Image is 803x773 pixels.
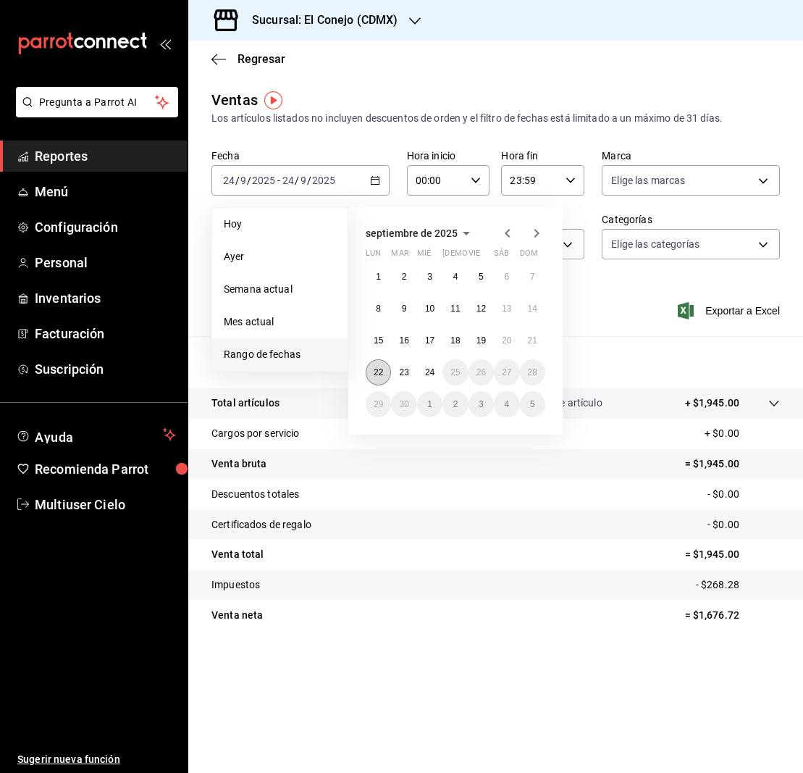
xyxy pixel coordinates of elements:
span: / [247,175,251,186]
span: Multiuser Cielo [35,495,176,514]
button: 13 de septiembre de 2025 [494,296,519,322]
abbr: 2 de octubre de 2025 [453,399,458,409]
button: 18 de septiembre de 2025 [442,327,468,354]
span: / [235,175,240,186]
span: Inventarios [35,288,176,308]
abbr: viernes [468,248,480,264]
p: Certificados de regalo [211,517,311,532]
button: 10 de septiembre de 2025 [417,296,442,322]
abbr: 2 de septiembre de 2025 [402,272,407,282]
input: ---- [251,175,276,186]
abbr: 26 de septiembre de 2025 [476,367,486,377]
button: 4 de septiembre de 2025 [442,264,468,290]
button: 5 de octubre de 2025 [520,391,545,417]
abbr: miércoles [417,248,431,264]
abbr: 13 de septiembre de 2025 [502,304,511,314]
input: -- [300,175,307,186]
span: Suscripción [35,359,176,379]
button: 16 de septiembre de 2025 [391,327,416,354]
span: Mes actual [224,314,336,330]
button: Exportar a Excel [681,302,780,319]
span: Configuración [35,217,176,237]
p: Cargos por servicio [211,426,300,441]
div: Ventas [211,89,258,111]
p: Venta bruta [211,456,266,472]
p: = $1,945.00 [685,547,780,562]
abbr: 1 de septiembre de 2025 [376,272,381,282]
p: Impuestos [211,577,260,593]
span: / [295,175,299,186]
button: 4 de octubre de 2025 [494,391,519,417]
button: 30 de septiembre de 2025 [391,391,416,417]
button: Regresar [211,52,285,66]
span: septiembre de 2025 [366,227,458,239]
h3: Sucursal: El Conejo (CDMX) [240,12,398,29]
abbr: domingo [520,248,538,264]
abbr: 15 de septiembre de 2025 [374,335,383,346]
p: - $0.00 [707,517,780,532]
button: 5 de septiembre de 2025 [468,264,494,290]
button: 8 de septiembre de 2025 [366,296,391,322]
abbr: 8 de septiembre de 2025 [376,304,381,314]
button: 7 de septiembre de 2025 [520,264,545,290]
p: - $0.00 [707,487,780,502]
div: Los artículos listados no incluyen descuentos de orden y el filtro de fechas está limitado a un m... [211,111,780,126]
button: 28 de septiembre de 2025 [520,359,545,385]
button: 29 de septiembre de 2025 [366,391,391,417]
button: 1 de septiembre de 2025 [366,264,391,290]
abbr: sábado [494,248,509,264]
span: Ayuda [35,426,157,443]
button: septiembre de 2025 [366,225,475,242]
abbr: 1 de octubre de 2025 [427,399,432,409]
span: Regresar [237,52,285,66]
button: 26 de septiembre de 2025 [468,359,494,385]
p: - $268.28 [696,577,780,593]
input: -- [282,175,295,186]
button: 9 de septiembre de 2025 [391,296,416,322]
label: Hora inicio [407,151,490,161]
button: 25 de septiembre de 2025 [442,359,468,385]
span: Rango de fechas [224,347,336,362]
abbr: 27 de septiembre de 2025 [502,367,511,377]
span: Reportes [35,146,176,166]
img: Tooltip marker [264,91,282,109]
label: Categorías [602,214,780,225]
abbr: 17 de septiembre de 2025 [425,335,434,346]
abbr: 5 de octubre de 2025 [530,399,535,409]
abbr: 4 de septiembre de 2025 [453,272,458,282]
span: Recomienda Parrot [35,459,176,479]
abbr: 4 de octubre de 2025 [504,399,509,409]
abbr: 21 de septiembre de 2025 [528,335,537,346]
p: = $1,945.00 [685,456,780,472]
button: 27 de septiembre de 2025 [494,359,519,385]
abbr: 28 de septiembre de 2025 [528,367,537,377]
abbr: jueves [442,248,528,264]
abbr: 11 de septiembre de 2025 [450,304,460,314]
input: -- [240,175,247,186]
abbr: 3 de septiembre de 2025 [427,272,432,282]
input: -- [222,175,235,186]
button: Pregunta a Parrot AI [16,87,178,117]
p: Descuentos totales [211,487,299,502]
abbr: lunes [366,248,381,264]
button: 12 de septiembre de 2025 [468,296,494,322]
p: Venta neta [211,608,263,623]
abbr: martes [391,248,408,264]
abbr: 20 de septiembre de 2025 [502,335,511,346]
span: Sugerir nueva función [17,752,176,767]
abbr: 10 de septiembre de 2025 [425,304,434,314]
abbr: 19 de septiembre de 2025 [476,335,486,346]
abbr: 30 de septiembre de 2025 [399,399,408,409]
abbr: 24 de septiembre de 2025 [425,367,434,377]
span: Elige las marcas [611,173,685,188]
span: Elige las categorías [611,237,699,251]
abbr: 29 de septiembre de 2025 [374,399,383,409]
span: Ayer [224,249,336,264]
button: 21 de septiembre de 2025 [520,327,545,354]
abbr: 16 de septiembre de 2025 [399,335,408,346]
label: Fecha [211,151,390,161]
button: 14 de septiembre de 2025 [520,296,545,322]
p: = $1,676.72 [685,608,780,623]
button: 6 de septiembre de 2025 [494,264,519,290]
